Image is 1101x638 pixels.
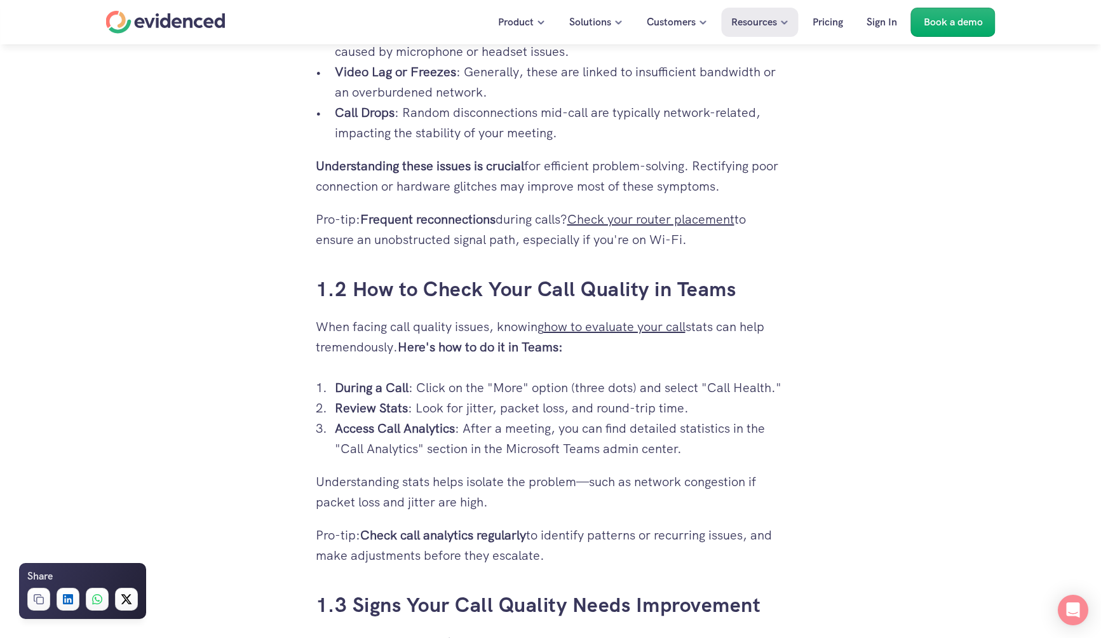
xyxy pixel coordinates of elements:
strong: Understanding these issues is crucial [316,158,524,174]
p: : Random disconnections mid-call are typically network-related, impacting the stability of your m... [335,102,786,143]
a: Book a demo [911,8,996,37]
strong: During a Call [335,379,409,396]
p: Pro-tip: to identify patterns or recurring issues, and make adjustments before they escalate. [316,525,786,566]
strong: Check call analytics regularly [360,527,526,543]
a: 1.2 How to Check Your Call Quality in Teams [316,276,736,302]
div: Open Intercom Messenger [1058,595,1088,625]
strong: Access Call Analytics [335,420,455,437]
p: Sign In [867,14,897,31]
strong: Here's how to do it in Teams: [398,339,563,355]
a: 1.3 Signs Your Call Quality Needs Improvement [316,592,761,618]
strong: Frequent reconnections [360,211,496,227]
a: Check your router placement [567,211,734,227]
p: : Look for jitter, packet loss, and round-trip time. [335,398,786,418]
h6: Share [27,568,53,585]
a: how to evaluate your call [544,318,686,335]
strong: Review Stats [335,400,408,416]
p: Resources [731,14,777,31]
p: for efficient problem-solving. Rectifying poor connection or hardware glitches may improve most o... [316,156,786,196]
p: Book a demo [924,14,983,31]
a: Pricing [803,8,853,37]
p: When facing call quality issues, knowing stats can help tremendously. [316,316,786,357]
p: Pro-tip: during calls? to ensure an unobstructed signal path, especially if you're on Wi-Fi. [316,209,786,250]
p: Understanding stats helps isolate the problem—such as network congestion if packet loss and jitte... [316,472,786,512]
p: : After a meeting, you can find detailed statistics in the "Call Analytics" section in the Micros... [335,418,786,459]
strong: Call Drops [335,104,395,121]
p: Solutions [569,14,611,31]
p: Pricing [813,14,843,31]
a: Home [106,11,226,34]
p: Product [498,14,534,31]
p: Customers [647,14,696,31]
p: : Click on the "More" option (three dots) and select "Call Health." [335,377,786,398]
a: Sign In [857,8,907,37]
